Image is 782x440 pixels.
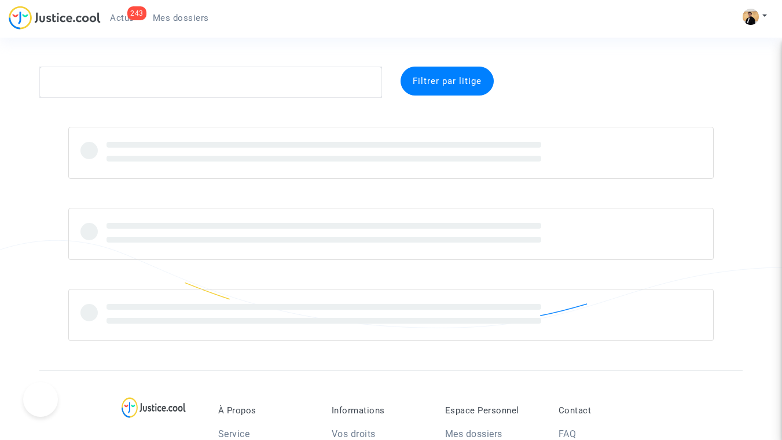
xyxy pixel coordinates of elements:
a: Service [218,428,250,439]
div: 243 [127,6,146,20]
p: Espace Personnel [445,405,541,416]
iframe: Help Scout Beacon - Open [23,382,58,417]
span: Mes dossiers [153,13,209,23]
a: 243Actus [101,9,144,27]
p: Informations [332,405,428,416]
p: À Propos [218,405,314,416]
a: FAQ [559,428,577,439]
span: Filtrer par litige [413,76,482,86]
img: jc-logo.svg [9,6,101,30]
a: Mes dossiers [445,428,502,439]
img: logo-lg.svg [122,397,186,418]
a: Mes dossiers [144,9,218,27]
img: ACg8ocLdZoy08Oy9M9IrYXH9JvdVyKmUFf9C7a6eKGiHYe_38V8x-HsOTg=s96-c [743,9,759,25]
p: Contact [559,405,655,416]
span: Actus [110,13,134,23]
a: Vos droits [332,428,376,439]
